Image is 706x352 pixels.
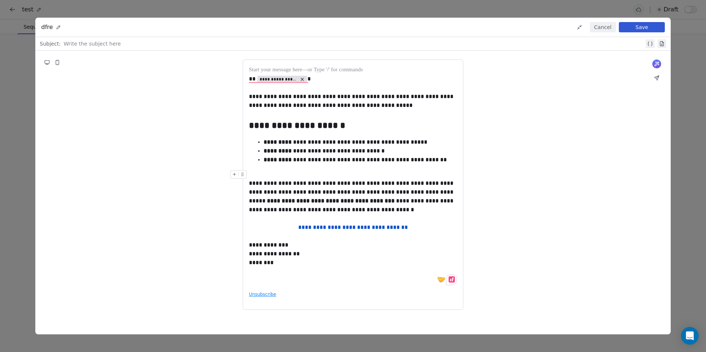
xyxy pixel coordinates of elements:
div: Open Intercom Messenger [681,327,699,345]
button: Cancel [590,22,616,32]
div: To enrich screen reader interactions, please activate Accessibility in Grammarly extension settings [249,66,457,285]
button: Save [619,22,665,32]
span: Subject: [40,40,61,50]
span: dfre [41,23,53,32]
